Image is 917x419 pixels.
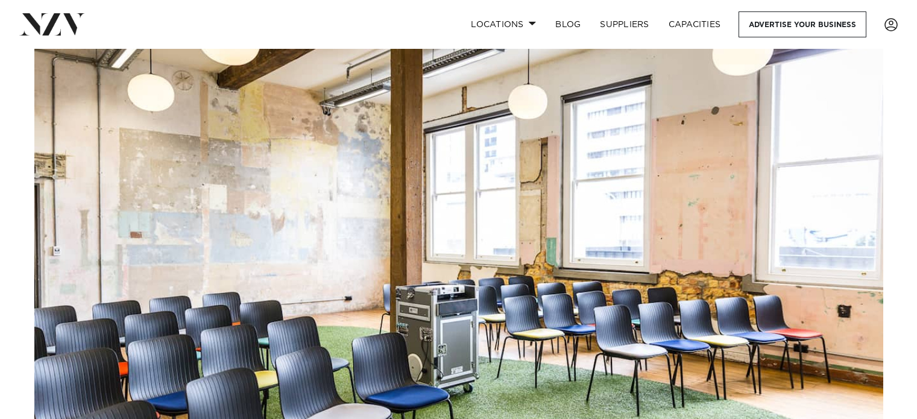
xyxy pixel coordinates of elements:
[461,11,546,37] a: Locations
[590,11,658,37] a: SUPPLIERS
[739,11,866,37] a: Advertise your business
[19,13,85,35] img: nzv-logo.png
[546,11,590,37] a: BLOG
[659,11,731,37] a: Capacities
